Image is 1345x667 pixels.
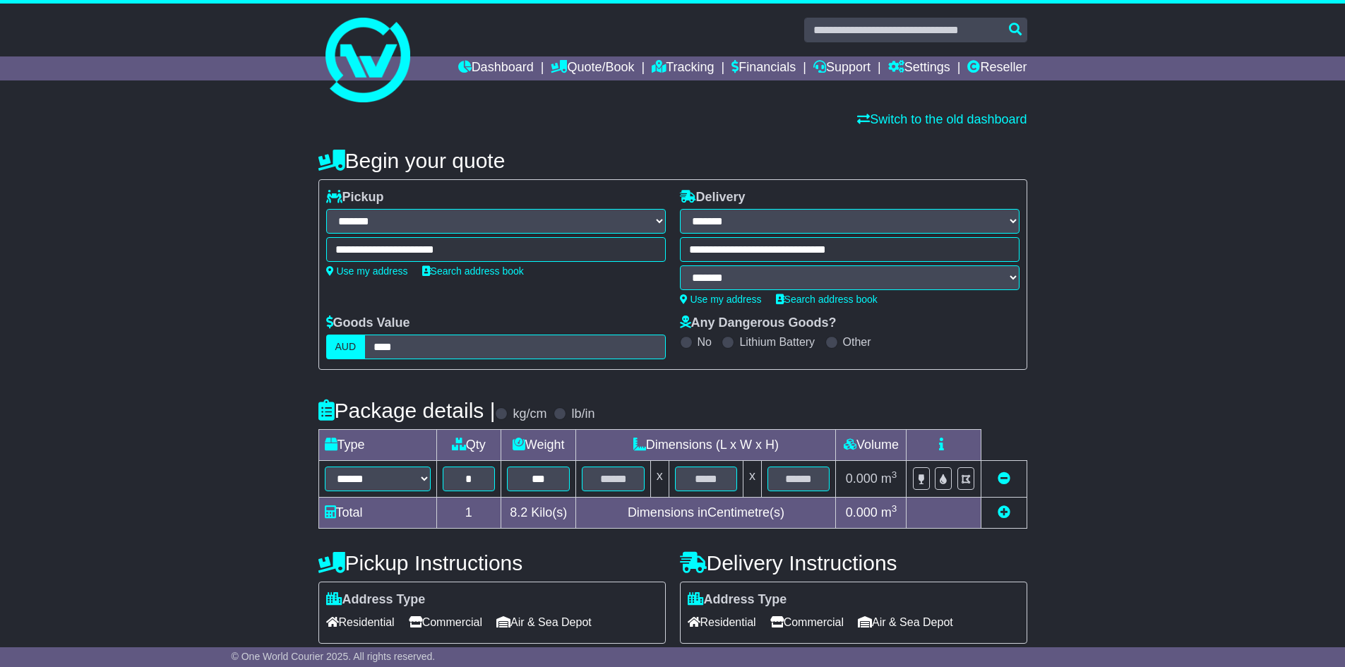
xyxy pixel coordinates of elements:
[436,498,501,529] td: 1
[652,56,714,80] a: Tracking
[680,190,746,205] label: Delivery
[510,505,527,519] span: 8.2
[680,316,837,331] label: Any Dangerous Goods?
[576,430,836,461] td: Dimensions (L x W x H)
[836,430,907,461] td: Volume
[318,399,496,422] h4: Package details |
[232,651,436,662] span: © One World Courier 2025. All rights reserved.
[422,265,524,277] a: Search address book
[846,471,878,486] span: 0.000
[776,294,878,305] a: Search address book
[496,611,592,633] span: Air & Sea Depot
[813,56,871,80] a: Support
[318,498,436,529] td: Total
[326,316,410,331] label: Goods Value
[318,430,436,461] td: Type
[743,461,762,498] td: x
[576,498,836,529] td: Dimensions in Centimetre(s)
[650,461,669,498] td: x
[892,503,897,514] sup: 3
[998,505,1010,519] a: Add new item
[688,592,787,608] label: Address Type
[318,551,666,575] h4: Pickup Instructions
[571,407,594,422] label: lb/in
[698,335,712,349] label: No
[501,430,576,461] td: Weight
[858,611,953,633] span: Air & Sea Depot
[680,551,1027,575] h4: Delivery Instructions
[326,611,395,633] span: Residential
[998,471,1010,486] a: Remove this item
[326,592,426,608] label: Address Type
[326,190,384,205] label: Pickup
[770,611,844,633] span: Commercial
[680,294,762,305] a: Use my address
[436,430,501,461] td: Qty
[551,56,634,80] a: Quote/Book
[501,498,576,529] td: Kilo(s)
[739,335,815,349] label: Lithium Battery
[967,56,1027,80] a: Reseller
[409,611,482,633] span: Commercial
[326,265,408,277] a: Use my address
[888,56,950,80] a: Settings
[857,112,1027,126] a: Switch to the old dashboard
[843,335,871,349] label: Other
[318,149,1027,172] h4: Begin your quote
[688,611,756,633] span: Residential
[892,469,897,480] sup: 3
[731,56,796,80] a: Financials
[881,471,897,486] span: m
[846,505,878,519] span: 0.000
[881,505,897,519] span: m
[326,335,366,359] label: AUD
[513,407,546,422] label: kg/cm
[458,56,534,80] a: Dashboard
